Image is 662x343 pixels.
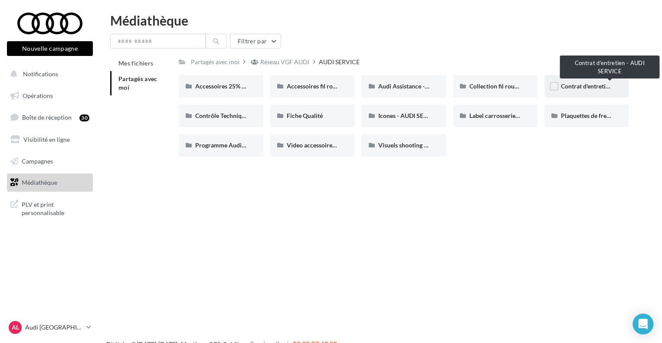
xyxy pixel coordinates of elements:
[5,152,95,170] a: Campagnes
[230,34,281,49] button: Filtrer par
[260,58,309,66] div: Réseau VGF AUDI
[5,65,91,83] button: Notifications
[287,112,323,119] span: Fiche Qualité
[23,92,53,99] span: Opérations
[5,87,95,105] a: Opérations
[287,141,380,149] span: Video accessoires - AUDI SERVICE
[378,141,467,149] span: Visuels shooting - AUDI SERVICE
[118,59,153,67] span: Mes fichiers
[7,319,93,336] a: AL Audi [GEOGRAPHIC_DATA]
[5,108,95,127] a: Boîte de réception30
[378,82,466,90] span: Audi Assistance - AUDI SERVICE
[5,195,95,221] a: PLV et print personnalisable
[7,41,93,56] button: Nouvelle campagne
[5,173,95,192] a: Médiathèque
[12,323,19,332] span: AL
[191,58,239,66] div: Partagés avec moi
[319,58,360,66] div: AUDI SERVICE
[110,14,652,27] div: Médiathèque
[560,56,659,78] div: Contrat d'entretien - AUDI SERVICE
[378,112,440,119] span: Icones - AUDI SERVICE
[469,112,610,119] span: Label carrosserie et label pare-brise - AUDI SERVICE
[22,179,57,186] span: Médiathèque
[561,112,651,119] span: Plaquettes de frein - Audi Service
[561,82,657,90] span: Contrat d'entretien - AUDI SERVICE
[23,70,58,78] span: Notifications
[23,136,70,143] span: Visibilité en ligne
[5,131,95,149] a: Visibilité en ligne
[22,114,72,121] span: Boîte de réception
[22,199,89,217] span: PLV et print personnalisable
[633,314,653,334] div: Open Intercom Messenger
[195,112,264,119] span: Contrôle Technique à 25€
[79,114,89,121] div: 30
[469,82,566,90] span: Collection fil rouge - AUDI SERVICE
[22,157,53,164] span: Campagnes
[195,82,315,90] span: Accessoires 25% septembre - AUDI SERVICE
[287,82,387,90] span: Accessoires fil rouge - AUDI SERVICE
[25,323,83,332] p: Audi [GEOGRAPHIC_DATA]
[118,75,157,91] span: Partagés avec moi
[195,141,338,149] span: Programme Audi 5+ - Segments 2&3 - AUDI SERVICE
